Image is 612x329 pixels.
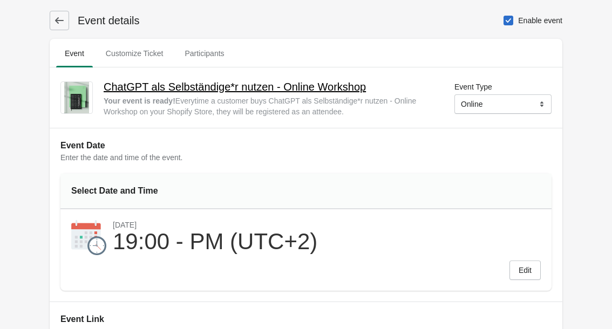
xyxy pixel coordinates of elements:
div: 19:00 - PM (UTC+2) [113,230,317,253]
h2: Event Date [60,139,552,152]
button: Edit [509,261,541,280]
h1: Event details [69,13,140,28]
img: ChatGptVol2.jpg [64,82,89,113]
img: calendar-9220d27974dede90758afcd34f990835.png [71,220,106,255]
h2: ChatGPT als Selbständige*r nutzen - Online Workshop [104,78,437,95]
span: Edit [519,266,532,275]
strong: Your event is ready ! [104,97,175,105]
span: Enable event [518,15,562,26]
span: Participants [176,44,233,63]
div: Select Date and Time [71,184,212,197]
h2: Event Link [60,313,552,326]
label: Event Type [454,81,492,92]
span: Customize Ticket [97,44,172,63]
div: Everytime a customer buys ChatGPT als Selbständige*r nutzen - Online Workshop on your Shopify Sto... [104,95,437,117]
span: Enter the date and time of the event. [60,153,182,162]
div: [DATE] [113,220,317,230]
span: Event [56,44,93,63]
